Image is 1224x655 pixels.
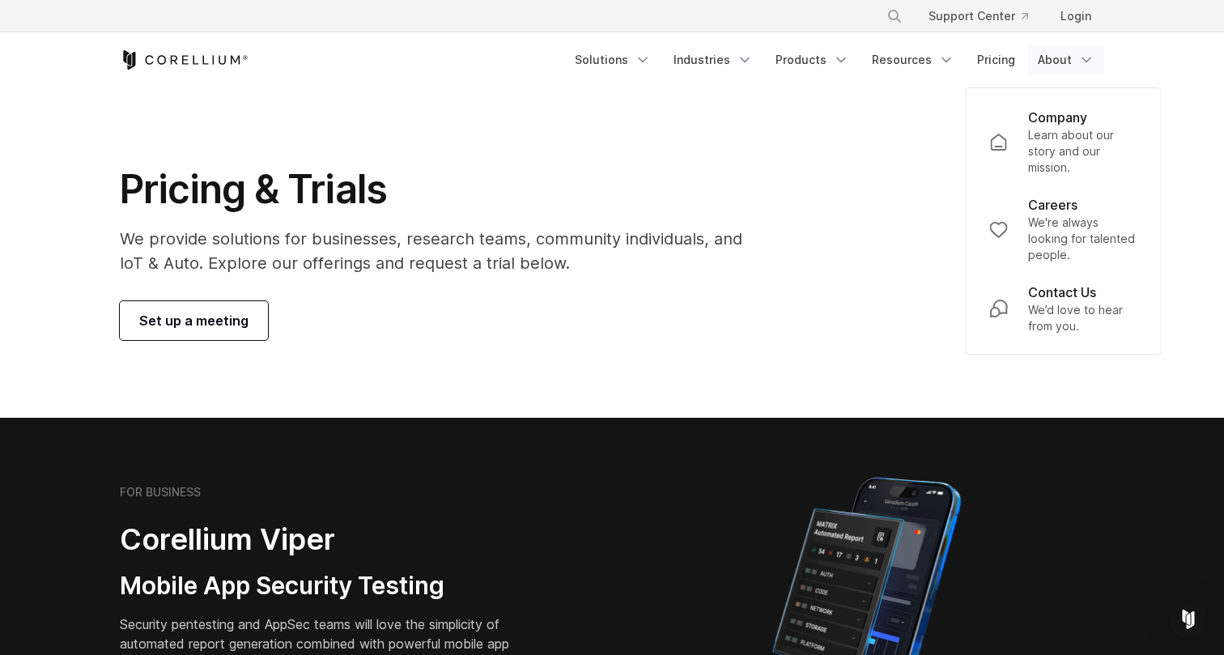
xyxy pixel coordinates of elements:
h1: Pricing & Trials [120,165,765,214]
a: Login [1048,2,1104,31]
p: Contact Us [1028,283,1096,302]
a: Careers We're always looking for talented people. [976,185,1151,273]
p: Company [1028,108,1087,127]
a: Set up a meeting [120,301,268,340]
a: Company Learn about our story and our mission. [976,98,1151,185]
div: Open Intercom Messenger [1169,600,1208,639]
p: We're always looking for talented people. [1028,215,1138,263]
p: We’d love to hear from you. [1028,302,1138,334]
p: Learn about our story and our mission. [1028,127,1138,176]
h3: Mobile App Security Testing [120,571,534,602]
a: Corellium Home [120,50,249,70]
a: Products [766,45,859,74]
a: Contact Us We’d love to hear from you. [976,273,1151,344]
p: Careers [1028,195,1077,215]
a: Pricing [967,45,1025,74]
a: Support Center [916,2,1041,31]
p: We provide solutions for businesses, research teams, community individuals, and IoT & Auto. Explo... [120,227,765,275]
a: Solutions [565,45,661,74]
div: Navigation Menu [565,45,1104,74]
a: Industries [664,45,763,74]
h2: Corellium Viper [120,521,534,558]
a: About [1028,45,1104,74]
a: Resources [862,45,964,74]
span: Set up a meeting [139,311,249,330]
button: Search [880,2,909,31]
div: Navigation Menu [867,2,1104,31]
h6: FOR BUSINESS [120,485,201,500]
